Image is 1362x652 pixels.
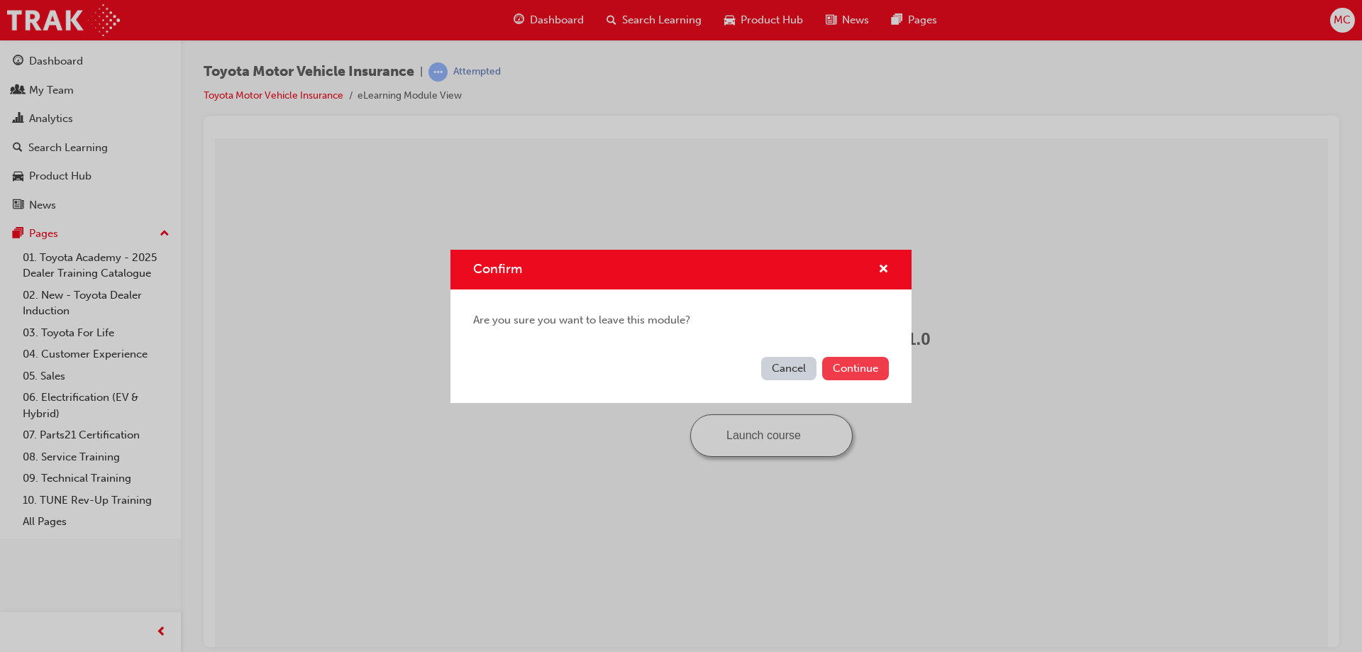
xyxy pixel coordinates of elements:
[450,289,912,351] div: Are you sure you want to leave this module?
[450,250,912,403] div: Confirm
[878,261,889,279] button: cross-icon
[592,291,602,301] img: external_window.png
[822,357,889,380] button: Continue
[475,276,638,319] button: Launch course: opens in new window
[878,264,889,277] span: cross-icon
[761,357,816,380] button: Cancel
[6,191,1107,211] h1: AD_TMCA - Compliant Toyota MVI_v1.0
[473,261,522,277] span: Confirm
